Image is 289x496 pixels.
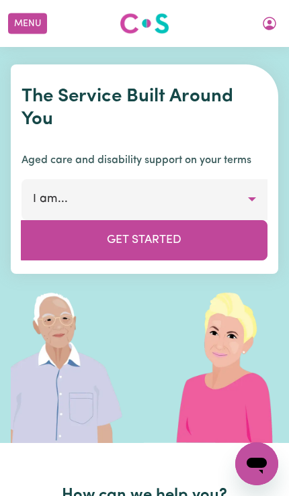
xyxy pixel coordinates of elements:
button: Menu [8,13,47,34]
button: Get Started [21,220,267,260]
button: I am... [22,179,267,219]
h1: The Service Built Around You [22,86,267,131]
p: Aged care and disability support on your terms [22,152,267,168]
iframe: Button to launch messaging window [235,442,278,485]
button: My Account [255,12,284,35]
img: Careseekers logo [120,11,169,36]
a: Careseekers logo [120,8,169,39]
